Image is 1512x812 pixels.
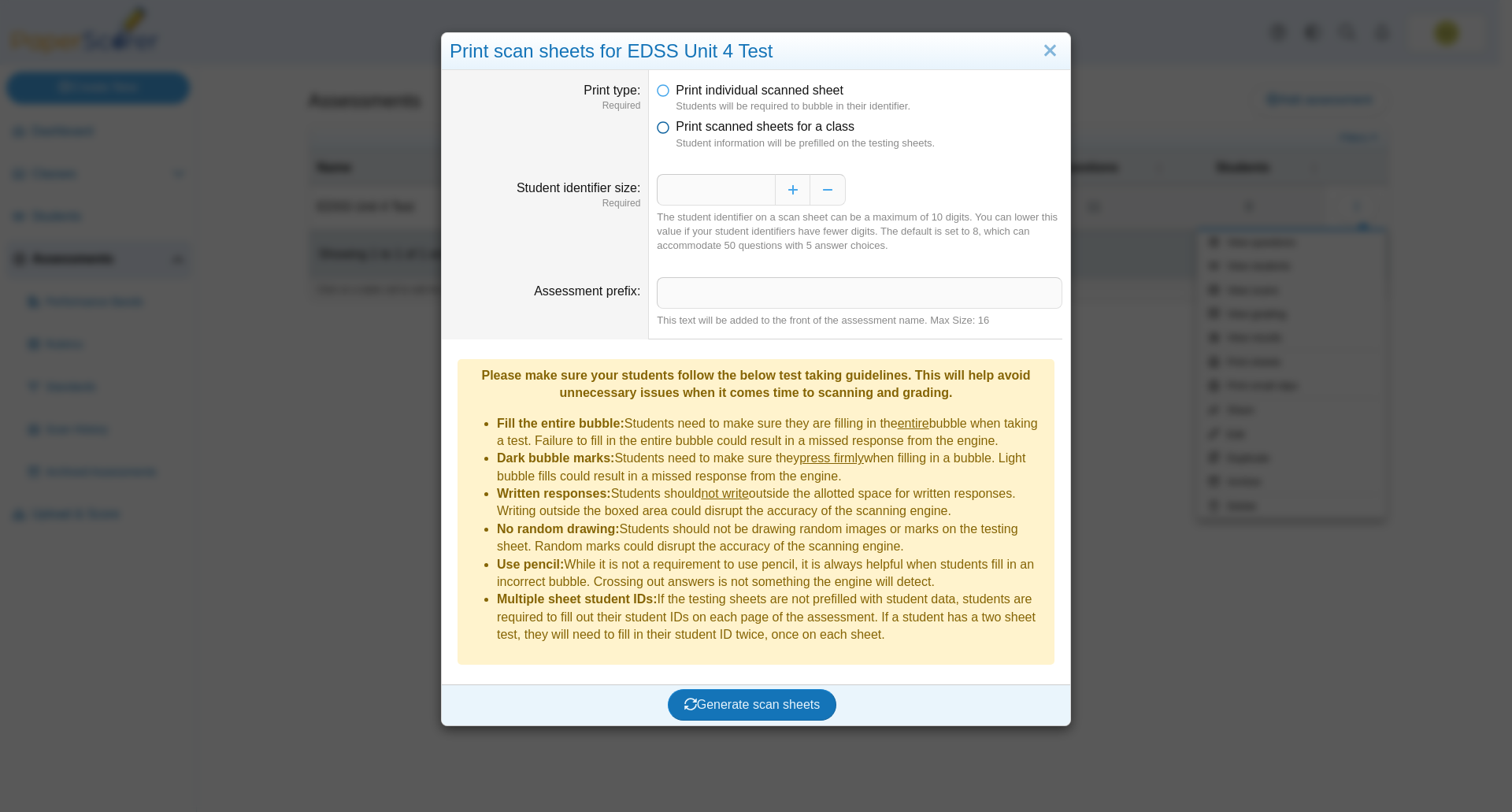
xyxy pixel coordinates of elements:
[517,181,640,195] label: Student identifier size
[497,591,1047,643] li: If the testing sheets are not prefilled with student data, students are required to fill out thei...
[898,417,929,430] u: entire
[497,485,1047,521] li: Students should outside the allotted space for written responses. Writing outside the boxed area ...
[668,689,837,721] button: Generate scan sheets
[810,174,846,206] button: Decrease
[497,417,624,430] b: Fill the entire bubble:
[775,174,810,206] button: Increase
[497,487,611,500] b: Written responses:
[799,451,864,465] u: press firmly
[676,120,854,133] span: Print scanned sheets for a class
[676,83,843,97] span: Print individual scanned sheet
[497,556,1047,591] li: While it is not a requirement to use pencil, it is always helpful when students fill in an incorr...
[684,698,821,711] span: Generate scan sheets
[657,313,1062,328] div: This text will be added to the front of the assessment name. Max Size: 16
[497,558,564,571] b: Use pencil:
[584,83,640,97] label: Print type
[676,136,1062,150] dfn: Student information will be prefilled on the testing sheets.
[497,592,658,606] b: Multiple sheet student IDs:
[497,415,1047,450] li: Students need to make sure they are filling in the bubble when taking a test. Failure to fill in ...
[497,450,1047,485] li: Students need to make sure they when filling in a bubble. Light bubble fills could result in a mi...
[442,33,1070,70] div: Print scan sheets for EDSS Unit 4 Test
[450,197,640,210] dfn: Required
[676,99,1062,113] dfn: Students will be required to bubble in their identifier.
[497,521,1047,556] li: Students should not be drawing random images or marks on the testing sheet. Random marks could di...
[1038,38,1062,65] a: Close
[450,99,640,113] dfn: Required
[497,451,614,465] b: Dark bubble marks:
[657,210,1062,254] div: The student identifier on a scan sheet can be a maximum of 10 digits. You can lower this value if...
[497,522,620,536] b: No random drawing:
[701,487,748,500] u: not write
[534,284,640,298] label: Assessment prefix
[481,369,1030,399] b: Please make sure your students follow the below test taking guidelines. This will help avoid unne...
